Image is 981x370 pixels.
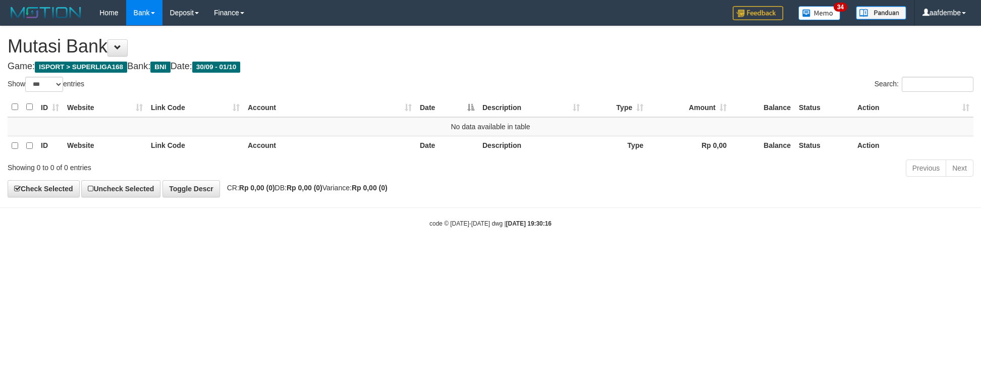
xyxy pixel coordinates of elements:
span: BNI [150,62,170,73]
span: ISPORT > SUPERLIGA168 [35,62,127,73]
th: Website [63,136,147,155]
th: Type [584,136,647,155]
th: Description: activate to sort column ascending [478,97,584,117]
th: Balance [731,97,795,117]
th: Rp 0,00 [647,136,731,155]
label: Search: [875,77,973,92]
th: Account [244,136,416,155]
th: Balance [731,136,795,155]
th: Amount: activate to sort column ascending [647,97,731,117]
th: Website: activate to sort column ascending [63,97,147,117]
a: Uncheck Selected [81,180,160,197]
th: Type: activate to sort column ascending [584,97,647,117]
th: Status [795,136,853,155]
th: ID [37,136,63,155]
h1: Mutasi Bank [8,36,973,57]
th: ID: activate to sort column ascending [37,97,63,117]
h4: Game: Bank: Date: [8,62,973,72]
td: No data available in table [8,117,973,136]
strong: Rp 0,00 (0) [352,184,388,192]
strong: Rp 0,00 (0) [287,184,322,192]
th: Account: activate to sort column ascending [244,97,416,117]
input: Search: [902,77,973,92]
strong: Rp 0,00 (0) [239,184,275,192]
th: Action: activate to sort column ascending [853,97,973,117]
div: Showing 0 to 0 of 0 entries [8,158,401,173]
a: Toggle Descr [162,180,220,197]
th: Status [795,97,853,117]
img: Feedback.jpg [733,6,783,20]
span: 30/09 - 01/10 [192,62,241,73]
select: Showentries [25,77,63,92]
th: Description [478,136,584,155]
label: Show entries [8,77,84,92]
a: Check Selected [8,180,80,197]
a: Previous [906,160,946,177]
img: MOTION_logo.png [8,5,84,20]
strong: [DATE] 19:30:16 [506,220,552,227]
th: Date [416,136,478,155]
img: panduan.png [856,6,906,20]
th: Date: activate to sort column descending [416,97,478,117]
small: code © [DATE]-[DATE] dwg | [429,220,552,227]
img: Button%20Memo.svg [798,6,841,20]
th: Link Code [147,136,244,155]
th: Action [853,136,973,155]
a: Next [946,160,973,177]
span: CR: DB: Variance: [222,184,388,192]
span: 34 [834,3,847,12]
th: Link Code: activate to sort column ascending [147,97,244,117]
